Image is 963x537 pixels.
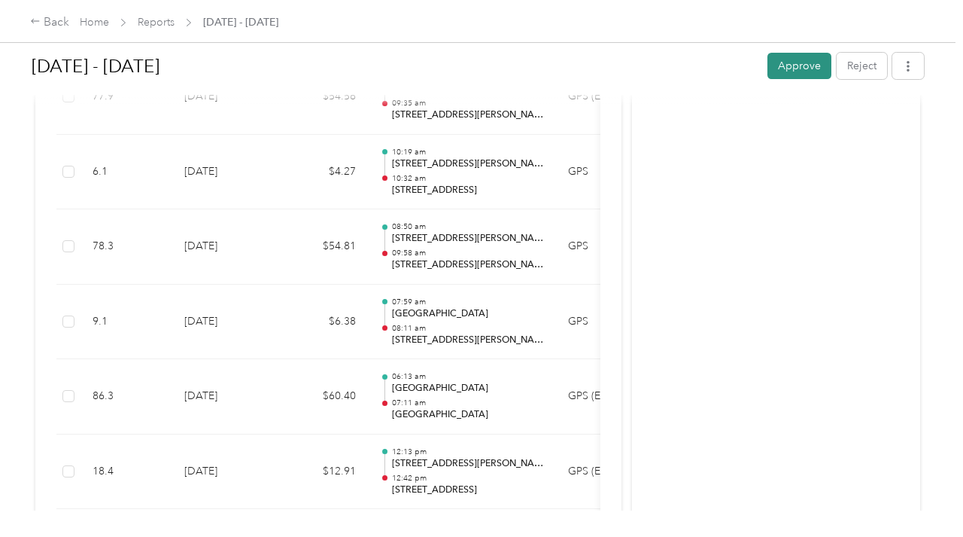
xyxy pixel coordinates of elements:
[392,334,544,347] p: [STREET_ADDRESS][PERSON_NAME][US_STATE]
[392,398,544,408] p: 07:11 am
[81,209,172,285] td: 78.3
[172,285,278,360] td: [DATE]
[30,14,69,32] div: Back
[203,14,278,30] span: [DATE] - [DATE]
[392,248,544,258] p: 09:58 am
[172,209,278,285] td: [DATE]
[392,173,544,184] p: 10:32 am
[278,435,368,510] td: $12.91
[879,453,963,537] iframe: Everlance-gr Chat Button Frame
[278,359,368,435] td: $60.40
[556,359,654,435] td: GPS (Edited)
[392,457,544,471] p: [STREET_ADDRESS][PERSON_NAME]
[81,435,172,510] td: 18.4
[392,258,544,272] p: [STREET_ADDRESS][PERSON_NAME]
[138,16,175,29] a: Reports
[556,209,654,285] td: GPS
[556,435,654,510] td: GPS (Edited)
[556,285,654,360] td: GPS
[837,53,887,79] button: Reject
[392,484,544,497] p: [STREET_ADDRESS]
[767,53,831,79] button: Approve
[392,447,544,457] p: 12:13 pm
[392,382,544,395] p: [GEOGRAPHIC_DATA]
[172,435,278,510] td: [DATE]
[80,16,109,29] a: Home
[32,48,757,84] h1: Aug 1 - 31, 2025
[392,408,544,422] p: [GEOGRAPHIC_DATA]
[172,135,278,210] td: [DATE]
[81,135,172,210] td: 6.1
[392,108,544,122] p: [STREET_ADDRESS][PERSON_NAME][US_STATE]
[81,285,172,360] td: 9.1
[392,221,544,232] p: 08:50 am
[81,359,172,435] td: 86.3
[392,323,544,334] p: 08:11 am
[278,135,368,210] td: $4.27
[172,359,278,435] td: [DATE]
[392,147,544,157] p: 10:19 am
[392,297,544,307] p: 07:59 am
[392,184,544,197] p: [STREET_ADDRESS]
[392,232,544,246] p: [STREET_ADDRESS][PERSON_NAME][US_STATE]
[556,135,654,210] td: GPS
[392,157,544,171] p: [STREET_ADDRESS][PERSON_NAME]
[278,285,368,360] td: $6.38
[392,371,544,382] p: 06:13 am
[392,473,544,484] p: 12:42 pm
[278,209,368,285] td: $54.81
[392,307,544,321] p: [GEOGRAPHIC_DATA]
